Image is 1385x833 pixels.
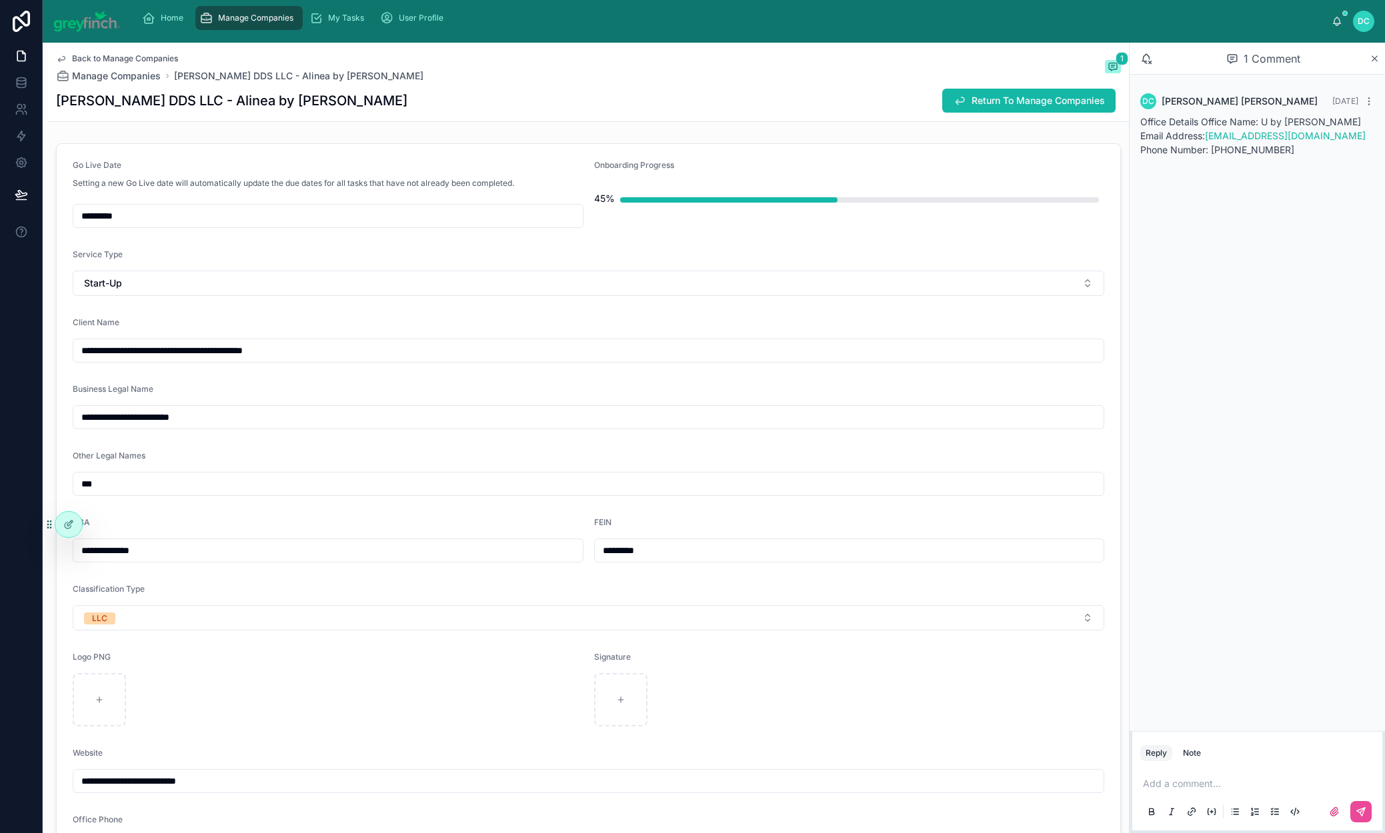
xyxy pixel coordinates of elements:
span: User Profile [399,13,443,23]
span: Office Phone [73,814,123,824]
span: Business Legal Name [73,384,153,394]
button: Return To Manage Companies [942,89,1116,113]
button: Select Button [73,271,1104,296]
span: Manage Companies [72,69,161,83]
a: User Profile [376,6,453,30]
div: LLC [92,612,107,624]
span: Client Name [73,317,119,327]
span: [DATE] [1332,96,1358,106]
span: Onboarding Progress [594,160,674,170]
span: Logo PNG [73,652,111,662]
span: Service Type [73,249,123,259]
button: 1 [1105,60,1121,76]
img: App logo [53,11,121,32]
a: Back to Manage Companies [56,53,178,64]
span: Start-Up [84,277,122,290]
a: Manage Companies [195,6,303,30]
div: scrollable content [131,3,1332,33]
p: Setting a new Go Live date will automatically update the due dates for all tasks that have not al... [73,177,514,189]
button: Reply [1140,745,1172,761]
p: Office Details Office Name: U by [PERSON_NAME] Email Address: Phone Number: [PHONE_NUMBER] [1140,115,1374,157]
span: Back to Manage Companies [72,53,178,64]
span: Other Legal Names [73,450,145,460]
span: Return To Manage Companies [972,94,1105,107]
span: Website [73,748,103,758]
button: Select Button [73,605,1104,630]
a: [PERSON_NAME] DDS LLC - Alinea by [PERSON_NAME] [174,69,423,83]
div: 45% [594,185,615,212]
a: My Tasks [305,6,373,30]
span: Go Live Date [73,160,121,170]
span: DC [1358,16,1370,27]
span: FEIN [594,517,611,527]
span: My Tasks [328,13,364,23]
a: [EMAIL_ADDRESS][DOMAIN_NAME] [1205,130,1366,141]
a: Home [138,6,193,30]
span: Classification Type [73,584,145,594]
span: Manage Companies [218,13,293,23]
span: Home [161,13,183,23]
span: 1 Comment [1244,51,1300,67]
div: Note [1183,748,1201,758]
a: Manage Companies [56,69,161,83]
span: Signature [594,652,631,662]
span: 1 [1116,52,1128,65]
h1: [PERSON_NAME] DDS LLC - Alinea by [PERSON_NAME] [56,91,407,110]
button: Note [1178,745,1206,761]
span: [PERSON_NAME] [PERSON_NAME] [1162,95,1318,108]
span: DC [1142,96,1154,107]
